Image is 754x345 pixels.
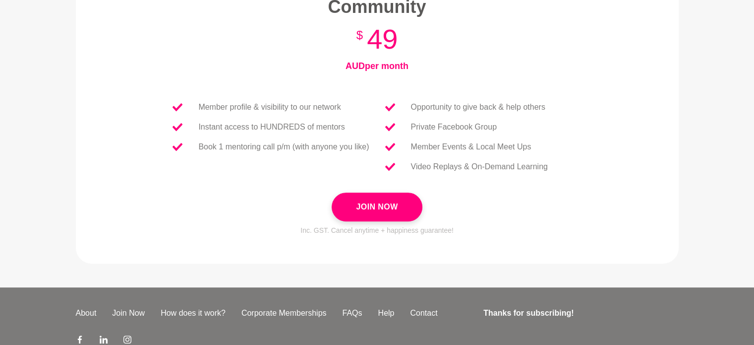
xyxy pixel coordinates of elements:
[139,22,615,57] h3: 49
[139,225,615,236] p: Inc. GST. Cancel anytime + happiness guarantee!
[198,101,341,113] p: Member profile & visibility to our network
[411,121,497,133] p: Private Facebook Group
[411,141,531,153] p: Member Events & Local Meet Ups
[411,161,548,173] p: Video Replays & On-Demand Learning
[153,307,233,319] a: How does it work?
[198,141,369,153] p: Book 1 mentoring call p/m (with anyone you like)
[411,101,545,113] p: Opportunity to give back & help others
[68,307,105,319] a: About
[483,307,672,319] h4: Thanks for subscribing!
[332,193,422,221] button: Join Now
[233,307,335,319] a: Corporate Memberships
[402,307,445,319] a: Contact
[370,307,402,319] a: Help
[104,307,153,319] a: Join Now
[334,307,370,319] a: FAQs
[139,61,615,72] h4: AUD per month
[198,121,345,133] p: Instant access to HUNDREDS of mentors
